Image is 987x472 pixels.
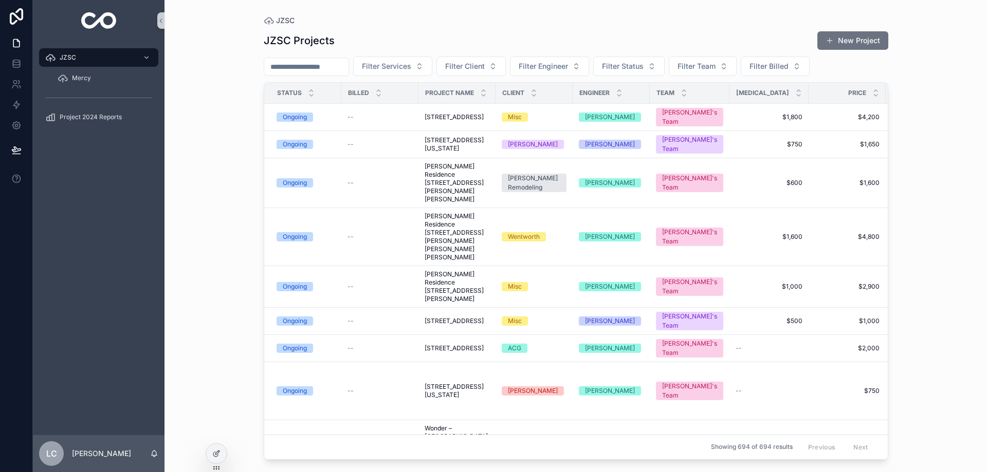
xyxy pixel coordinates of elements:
[425,113,484,121] span: [STREET_ADDRESS]
[502,282,566,291] a: Misc
[72,448,131,459] p: [PERSON_NAME]
[425,270,489,303] a: [PERSON_NAME] Residence [STREET_ADDRESS][PERSON_NAME]
[510,56,589,76] button: Select Button
[585,344,635,353] div: [PERSON_NAME]
[585,282,635,291] div: [PERSON_NAME]
[353,56,432,76] button: Select Button
[445,61,485,71] span: Filter Client
[579,178,644,187] a: [PERSON_NAME]
[348,140,354,148] span: --
[736,317,802,325] a: $500
[348,113,354,121] span: --
[425,344,484,352] span: [STREET_ADDRESS]
[502,344,566,353] a: ACG
[425,89,474,97] span: Project Name
[348,387,354,395] span: --
[508,316,522,326] div: Misc
[508,282,522,291] div: Misc
[502,232,566,241] a: Wentworth
[277,282,335,291] a: Ongoing
[46,447,57,460] span: LC
[656,135,723,154] a: [PERSON_NAME]'s Team
[425,383,489,399] span: [STREET_ADDRESS][US_STATE]
[283,140,307,149] div: Ongoing
[362,61,411,71] span: Filter Services
[508,232,540,241] div: Wentworth
[502,140,566,149] a: [PERSON_NAME]
[348,179,354,187] span: --
[348,233,412,241] a: --
[815,233,880,241] a: $4,800
[579,89,610,97] span: Engineer
[815,317,880,325] span: $1,000
[817,31,888,50] button: New Project
[736,282,802,291] a: $1,000
[348,113,412,121] a: --
[815,387,880,395] a: $750
[348,317,412,325] a: --
[736,89,789,97] span: [MEDICAL_DATA]
[815,282,880,291] span: $2,900
[736,179,802,187] a: $600
[662,382,717,400] div: [PERSON_NAME]'s Team
[276,15,295,26] span: JZSC
[39,108,158,126] a: Project 2024 Reports
[502,112,566,122] a: Misc
[848,89,866,97] span: Price
[815,113,880,121] a: $4,200
[348,387,412,395] a: --
[277,232,335,241] a: Ongoing
[264,33,335,48] h1: JZSC Projects
[815,344,880,352] a: $2,000
[283,344,307,353] div: Ongoing
[593,56,665,76] button: Select Button
[815,179,880,187] a: $1,600
[277,178,335,187] a: Ongoing
[579,282,644,291] a: [PERSON_NAME]
[579,386,644,395] a: [PERSON_NAME]
[741,56,810,76] button: Select Button
[662,135,717,154] div: [PERSON_NAME]'s Team
[736,344,742,352] span: --
[736,113,802,121] a: $1,800
[502,386,566,395] a: [PERSON_NAME]
[508,140,558,149] div: [PERSON_NAME]
[662,174,717,192] div: [PERSON_NAME]'s Team
[585,178,635,187] div: [PERSON_NAME]
[678,61,716,71] span: Filter Team
[348,317,354,325] span: --
[711,443,793,451] span: Showing 694 of 694 results
[736,233,802,241] span: $1,600
[656,312,723,330] a: [PERSON_NAME]'s Team
[60,53,76,62] span: JZSC
[283,232,307,241] div: Ongoing
[602,61,644,71] span: Filter Status
[277,140,335,149] a: Ongoing
[425,424,489,465] span: Wonder – [GEOGRAPHIC_DATA] [STREET_ADDRESS][US_STATE][US_STATE]
[33,41,164,140] div: scrollable content
[519,61,568,71] span: Filter Engineer
[264,15,295,26] a: JZSC
[283,178,307,187] div: Ongoing
[656,339,723,357] a: [PERSON_NAME]'s Team
[736,387,742,395] span: --
[425,162,489,203] a: [PERSON_NAME] Residence [STREET_ADDRESS][PERSON_NAME][PERSON_NAME]
[72,74,91,82] span: Mercy
[348,344,354,352] span: --
[502,316,566,326] a: Misc
[662,228,717,246] div: [PERSON_NAME]'s Team
[283,112,307,122] div: Ongoing
[283,386,307,395] div: Ongoing
[662,277,717,296] div: [PERSON_NAME]'s Team
[348,344,412,352] a: --
[425,212,489,261] a: [PERSON_NAME] Residence [STREET_ADDRESS][PERSON_NAME][PERSON_NAME][PERSON_NAME]
[585,316,635,326] div: [PERSON_NAME]
[656,89,674,97] span: Team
